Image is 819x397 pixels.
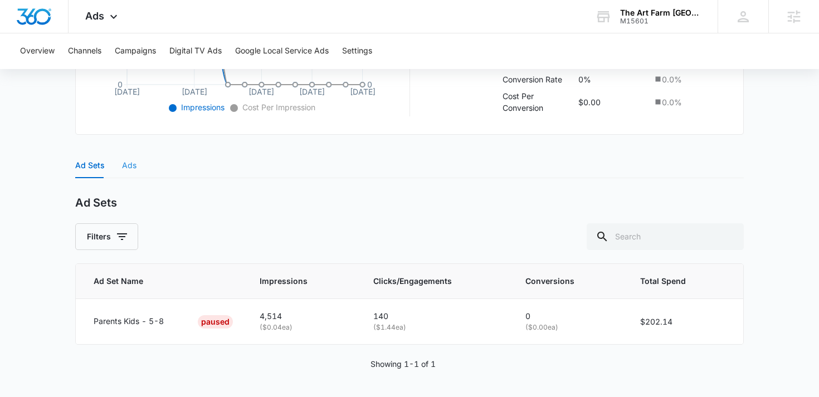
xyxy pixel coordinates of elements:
span: Total Spend [640,275,709,287]
tspan: [DATE] [299,87,325,96]
p: ( $1.44 ea) [373,322,499,333]
tspan: [DATE] [350,87,376,96]
span: Clicks/Engagements [373,275,482,287]
div: PAUSED [198,315,233,329]
tspan: 0 [118,80,123,89]
input: Search [587,223,744,250]
div: account name [620,8,701,17]
tspan: [DATE] [182,87,207,96]
div: 0.0 % [653,96,723,108]
span: Cost Per Impression [240,102,315,112]
tspan: [DATE] [114,87,140,96]
td: 0% [576,71,651,88]
p: 0 [525,310,613,322]
tspan: [DATE] [248,87,274,96]
button: Channels [68,33,101,69]
p: 4,514 [260,310,347,322]
td: $202.14 [627,299,743,344]
button: Overview [20,33,55,69]
button: Filters [75,223,138,250]
button: Google Local Service Ads [235,33,329,69]
p: Parents Kids - 5-8 [94,315,164,327]
button: Settings [342,33,372,69]
td: Cost Per Conversion [500,87,576,116]
button: Digital TV Ads [169,33,222,69]
span: Ad Set Name [94,275,217,287]
div: 0.0 % [653,73,723,85]
p: Showing 1-1 of 1 [370,358,436,370]
div: Ads [122,159,136,171]
div: Ad Sets [75,159,104,171]
p: ( $0.04 ea) [260,322,347,333]
p: ( $0.00 ea) [525,322,613,333]
p: 140 [373,310,499,322]
tspan: 0 [367,80,372,89]
span: Impressions [260,275,330,287]
div: account id [620,17,701,25]
span: Conversions [525,275,597,287]
span: Ads [85,10,104,22]
td: Conversion Rate [500,71,576,88]
h2: Ad Sets [75,196,117,210]
button: Campaigns [115,33,156,69]
span: Impressions [179,102,225,112]
td: $0.00 [576,87,651,116]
